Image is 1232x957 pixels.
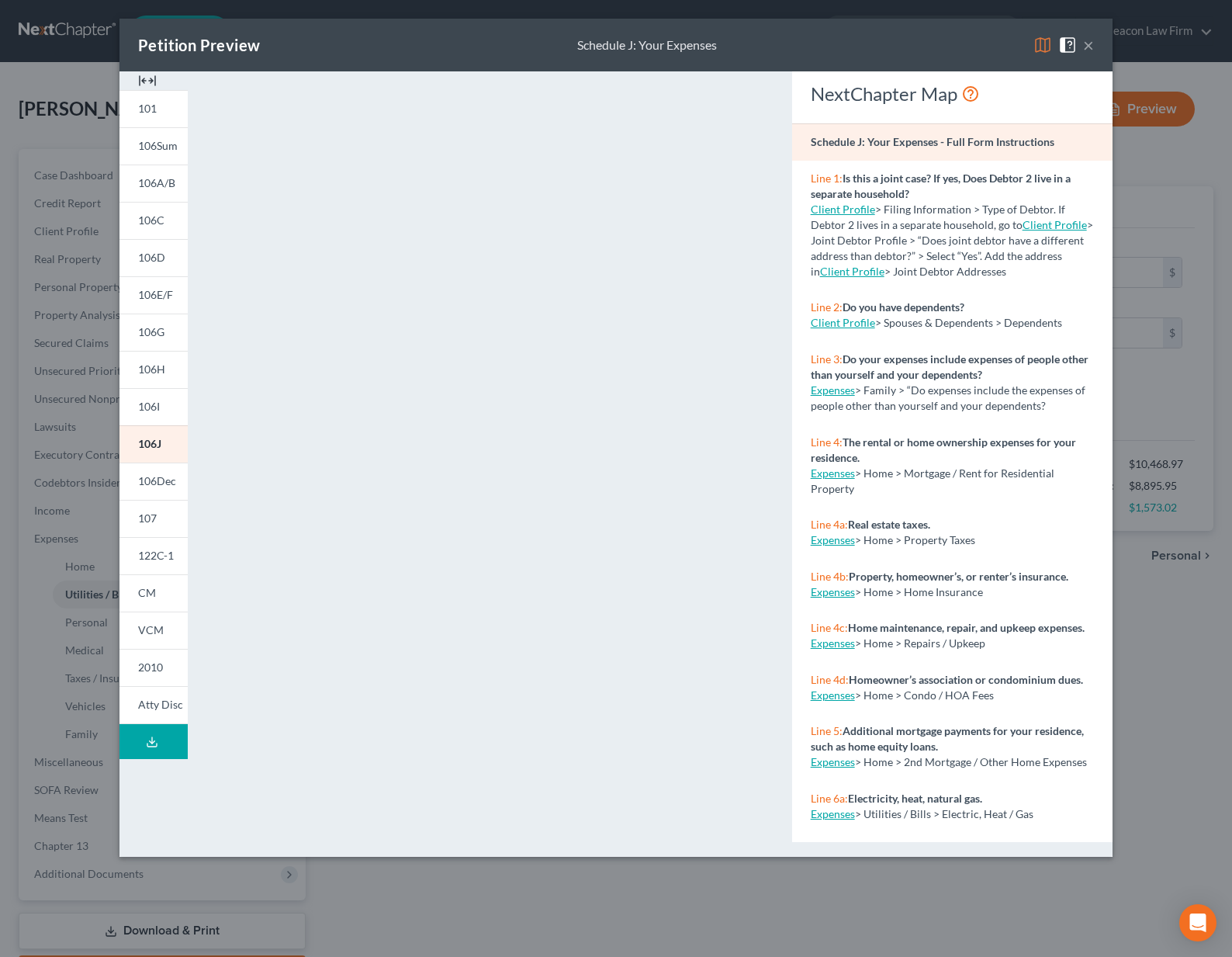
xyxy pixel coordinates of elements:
a: 2010 [119,649,188,686]
strong: Do your expenses include expenses of people other than yourself and your dependents? [811,352,1088,381]
div: NextChapter Map [811,81,1094,106]
a: CM [119,574,188,612]
a: Client Profile [820,265,884,278]
strong: The rental or home ownership expenses for your residence. [811,435,1076,464]
span: 107 [138,511,157,525]
a: 106D [119,239,188,276]
span: 101 [138,102,157,115]
a: 106Sum [119,127,188,165]
div: Schedule J: Your Expenses [577,36,717,54]
strong: Is this a joint case? If yes, Does Debtor 2 live in a separate household? [811,172,1071,200]
span: 2010 [138,661,163,674]
span: 106E/F [138,288,173,301]
strong: Homeowner’s association or condominium dues. [849,673,1083,686]
a: Expenses [811,807,855,820]
strong: Schedule J: Your Expenses - Full Form Instructions [811,135,1054,148]
a: VCM [119,612,188,649]
span: > Filing Information > Type of Debtor. If Debtor 2 lives in a separate household, go to [811,203,1065,231]
span: CM [138,586,156,599]
span: Line 4c: [811,621,848,634]
strong: Do you have dependents? [843,300,964,314]
strong: Additional mortgage payments for your residence, such as home equity loans. [811,724,1084,753]
span: VCM [138,623,164,636]
span: > Family > “Do expenses include the expenses of people other than yourself and your dependents? [811,383,1085,412]
span: 106Dec [138,474,176,487]
img: expand-e0f6d898513216a626fdd78e52531dac95497ffd26381d4c15ee2fc46db09dca.svg [138,71,157,90]
span: 106G [138,325,164,338]
a: 106A/B [119,165,188,202]
button: × [1083,36,1094,54]
strong: Electricity, heat, natural gas. [848,792,982,805]
strong: Property, homeowner’s, or renter’s insurance. [849,570,1068,583]
span: 106J [138,437,161,450]
span: > Spouses & Dependents > Dependents [875,316,1062,329]
a: Client Profile [1023,218,1087,231]
a: 106J [119,425,188,463]
a: 106I [119,388,188,425]
span: > Home > Mortgage / Rent for Residential Property [811,466,1054,495]
a: 106Dec [119,463,188,500]
a: Client Profile [811,203,875,216]
span: > Home > Home Insurance [855,585,983,598]
span: > Utilities / Bills > Electric, Heat / Gas [855,807,1033,820]
div: Open Intercom Messenger [1179,904,1216,941]
span: 106D [138,251,165,264]
span: > Home > Property Taxes [855,533,975,546]
span: 106Sum [138,139,178,152]
a: Expenses [811,688,855,702]
span: Line 4b: [811,570,849,583]
span: 106C [138,213,164,227]
a: Expenses [811,585,855,598]
span: Line 4: [811,435,843,449]
span: Line 4d: [811,673,849,686]
span: Line 3: [811,352,843,366]
a: 106C [119,202,188,239]
span: Line 6a: [811,792,848,805]
a: 106E/F [119,276,188,314]
span: > Joint Debtor Addresses [820,265,1006,278]
a: Expenses [811,383,855,397]
span: > Home > Condo / HOA Fees [855,688,994,702]
span: 106A/B [138,176,175,189]
a: 122C-1 [119,537,188,574]
a: 101 [119,90,188,127]
a: Atty Disc [119,686,188,724]
a: 106G [119,314,188,351]
span: > Joint Debtor Profile > “Does joint debtor have a different address than debtor?” > Select “Yes”... [811,218,1093,278]
a: 106H [119,351,188,388]
a: Expenses [811,533,855,546]
span: 106H [138,362,165,376]
span: > Home > 2nd Mortgage / Other Home Expenses [855,755,1087,768]
span: Line 4a: [811,518,848,531]
span: Line 2: [811,300,843,314]
span: 122C-1 [138,549,174,562]
span: Atty Disc [138,698,183,711]
img: help-close-5ba153eb36485ed6c1ea00a893f15db1cb9b99d6cae46e1a8edb6c62d00a1a76.svg [1058,36,1077,54]
span: Line 1: [811,172,843,185]
a: Expenses [811,755,855,768]
a: Client Profile [811,316,875,329]
strong: Home maintenance, repair, and upkeep expenses. [848,621,1085,634]
span: Line 5: [811,724,843,737]
img: map-eea8200ae884c6f1103ae1953ef3d486a96c86aabb227e865a55264e3737af1f.svg [1033,36,1052,54]
a: Expenses [811,636,855,650]
div: Petition Preview [138,34,260,56]
iframe: <object ng-attr-data='[URL][DOMAIN_NAME]' type='application/pdf' width='100%' height='975px'></ob... [216,84,763,841]
strong: Real estate taxes. [848,518,930,531]
span: 106I [138,400,160,413]
span: > Home > Repairs / Upkeep [855,636,985,650]
a: 107 [119,500,188,537]
a: Expenses [811,466,855,480]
